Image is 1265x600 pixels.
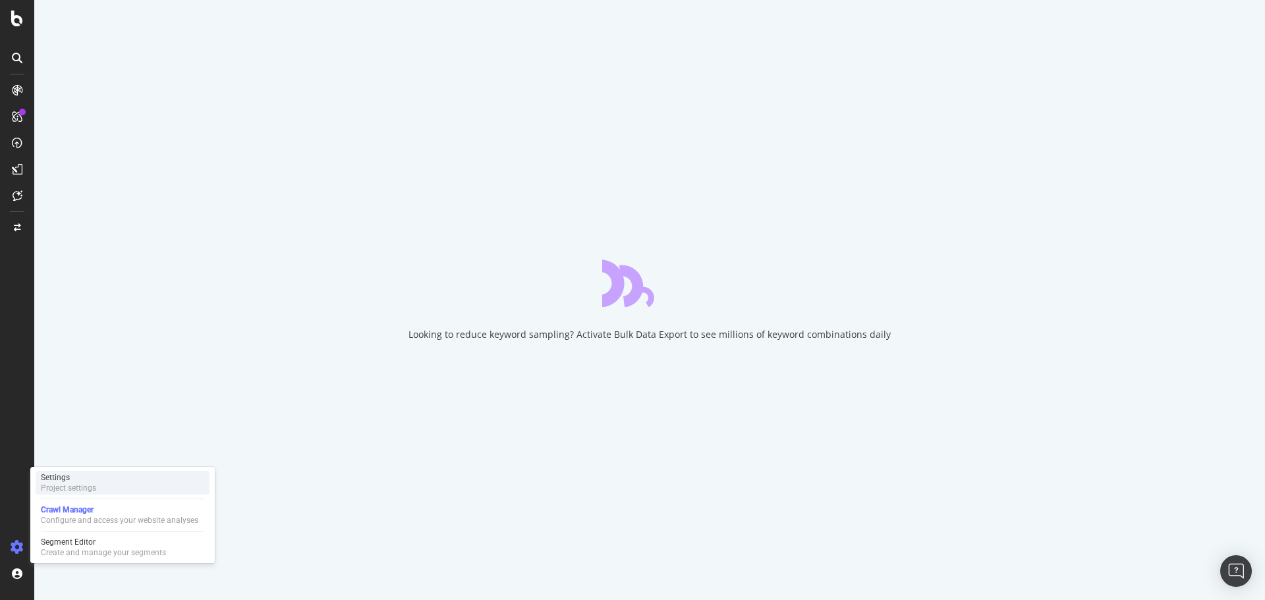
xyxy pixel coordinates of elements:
div: Looking to reduce keyword sampling? Activate Bulk Data Export to see millions of keyword combinat... [408,328,891,341]
div: Open Intercom Messenger [1220,555,1252,587]
a: Segment EditorCreate and manage your segments [36,535,210,559]
div: Crawl Manager [41,505,198,515]
div: Settings [41,472,96,483]
div: animation [602,259,697,307]
a: Crawl ManagerConfigure and access your website analyses [36,503,210,527]
div: Create and manage your segments [41,547,166,558]
a: SettingsProject settings [36,471,210,495]
div: Configure and access your website analyses [41,515,198,526]
div: Project settings [41,483,96,493]
div: Segment Editor [41,537,166,547]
